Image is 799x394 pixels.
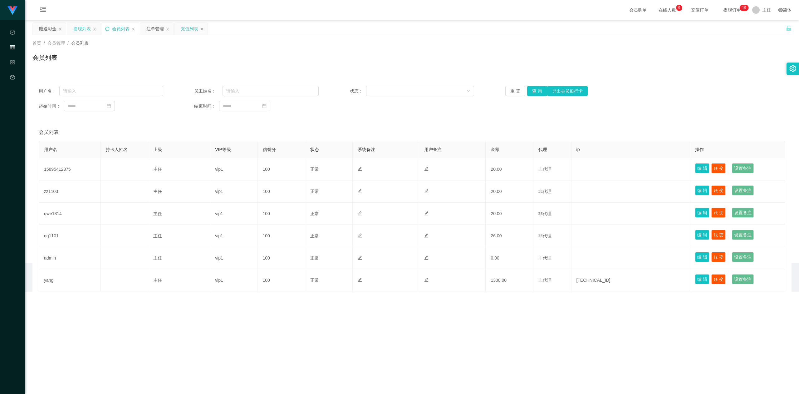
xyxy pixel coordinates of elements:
p: 9 [744,5,746,11]
td: 100 [258,203,305,225]
sup: 9 [676,5,682,11]
button: 账 变 [711,208,726,218]
i: 图标: close [166,27,169,31]
i: 图标: close [200,27,204,31]
span: 非代理 [538,167,551,172]
i: 图标: sync [105,27,110,31]
span: 持卡人姓名 [106,147,128,152]
button: 设置备注 [732,185,754,195]
button: 编 辑 [695,163,709,173]
i: 图标: edit [358,278,362,282]
button: 编 辑 [695,208,709,218]
i: 图标: edit [358,255,362,260]
span: 上级 [153,147,162,152]
span: VIP等级 [215,147,231,152]
i: 图标: calendar [262,104,267,108]
button: 查 询 [527,86,547,96]
div: 会员列表 [112,23,130,35]
i: 图标: edit [424,278,429,282]
td: vip1 [210,158,257,180]
span: 非代理 [538,233,551,238]
i: 图标: setting [789,65,796,72]
span: / [67,41,69,46]
span: 员工姓名： [194,88,223,94]
i: 图标: unlock [786,25,792,31]
td: 100 [258,225,305,247]
span: 正常 [310,255,319,260]
td: 主任 [148,180,210,203]
button: 账 变 [711,163,726,173]
h1: 会员列表 [32,53,57,62]
span: 数据中心 [10,30,15,86]
button: 设置备注 [732,252,754,262]
td: 20.00 [486,203,533,225]
i: 图标: edit [358,167,362,171]
div: 赠送彩金 [39,23,56,35]
div: 2021 [30,278,794,284]
td: Aa11212116 [39,291,101,314]
span: 正常 [310,189,319,194]
td: yang [39,269,101,291]
td: [TECHNICAL_ID] [571,269,690,291]
sup: 19 [739,5,748,11]
div: 提现列表 [73,23,91,35]
button: 设置备注 [732,208,754,218]
i: 图标: close [58,27,62,31]
i: 图标: global [778,8,783,12]
button: 编 辑 [695,185,709,195]
input: 请输入 [223,86,319,96]
i: 图标: appstore-o [10,57,15,69]
span: 状态 [310,147,319,152]
span: 非代理 [538,255,551,260]
td: qwe1314 [39,203,101,225]
button: 设置备注 [732,163,754,173]
button: 设置备注 [732,274,754,284]
td: zz1103 [39,180,101,203]
i: 图标: edit [358,211,362,215]
i: 图标: table [10,42,15,54]
td: 100 [258,247,305,269]
i: 图标: check-circle-o [10,27,15,39]
span: 代理 [538,147,547,152]
i: 图标: menu-unfold [32,0,54,20]
a: 图标: dashboard平台首页 [10,71,15,134]
button: 账 变 [711,230,726,240]
span: 非代理 [538,189,551,194]
span: 会员管理 [47,41,65,46]
span: 正常 [310,167,319,172]
span: 首页 [32,41,41,46]
span: 信誉分 [263,147,276,152]
td: vip1 [210,269,257,291]
i: 图标: close [93,27,96,31]
td: 0.00 [486,291,533,314]
i: 图标: edit [424,233,429,238]
img: logo.9652507e.png [7,6,17,15]
span: 起始时间： [39,103,64,109]
td: 主任 [148,225,210,247]
td: 100 [258,180,305,203]
td: vip1 [210,203,257,225]
button: 编 辑 [695,252,709,262]
td: qq1101 [39,225,101,247]
td: 100 [258,269,305,291]
span: / [44,41,45,46]
span: 会员管理 [10,45,15,101]
span: 会员列表 [39,129,59,136]
span: 非代理 [538,211,551,216]
td: 26.00 [486,225,533,247]
td: 主任 [148,269,210,291]
i: 图标: close [131,27,135,31]
button: 账 变 [711,252,726,262]
i: 图标: edit [424,189,429,193]
td: 15895412375 [39,158,101,180]
td: 主任 [148,158,210,180]
button: 导出会员银行卡 [547,86,588,96]
button: 账 变 [711,274,726,284]
td: vip1 [210,291,257,314]
span: 充值订单 [688,8,712,12]
span: 提现订单 [720,8,744,12]
td: 20.00 [486,180,533,203]
i: 图标: edit [358,189,362,193]
td: 1300.00 [486,269,533,291]
td: admin [39,247,101,269]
